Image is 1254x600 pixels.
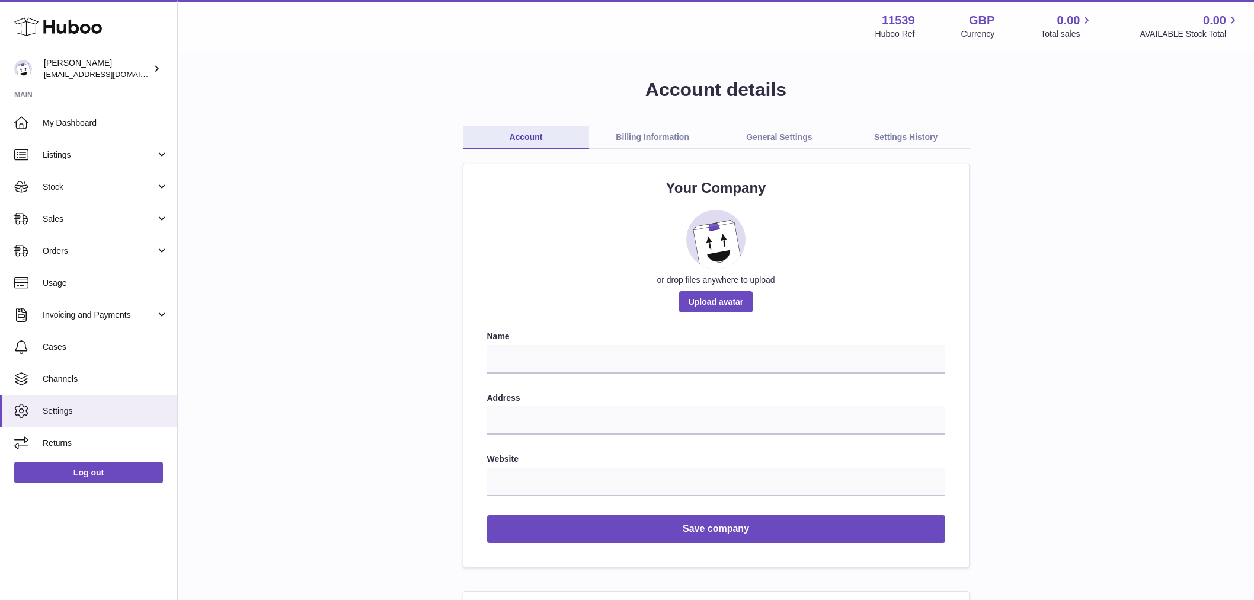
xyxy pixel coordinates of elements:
[589,126,716,149] a: Billing Information
[487,392,945,404] label: Address
[969,12,994,28] strong: GBP
[44,58,151,80] div: [PERSON_NAME]
[487,178,945,197] h2: Your Company
[1041,28,1093,40] span: Total sales
[1203,12,1226,28] span: 0.00
[487,454,945,465] label: Website
[487,515,945,543] button: Save company
[961,28,995,40] div: Currency
[43,406,168,417] span: Settings
[686,210,746,269] img: placeholder_image.svg
[43,213,156,225] span: Sales
[487,275,945,286] div: or drop files anywhere to upload
[44,69,174,79] span: [EMAIL_ADDRESS][DOMAIN_NAME]
[463,126,590,149] a: Account
[1057,12,1080,28] span: 0.00
[43,245,156,257] span: Orders
[43,374,168,385] span: Channels
[43,181,156,193] span: Stock
[43,309,156,321] span: Invoicing and Payments
[875,28,915,40] div: Huboo Ref
[43,342,168,353] span: Cases
[197,77,1235,103] h1: Account details
[43,149,156,161] span: Listings
[1140,12,1240,40] a: 0.00 AVAILABLE Stock Total
[487,331,945,342] label: Name
[14,60,32,78] img: internalAdmin-11539@internal.huboo.com
[43,277,168,289] span: Usage
[43,117,168,129] span: My Dashboard
[679,291,753,312] span: Upload avatar
[1041,12,1093,40] a: 0.00 Total sales
[716,126,843,149] a: General Settings
[43,438,168,449] span: Returns
[1140,28,1240,40] span: AVAILABLE Stock Total
[843,126,970,149] a: Settings History
[14,462,163,483] a: Log out
[882,12,915,28] strong: 11539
